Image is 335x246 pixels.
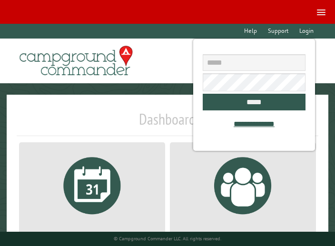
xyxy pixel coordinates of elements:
h1: Dashboard [17,110,318,136]
p: Reserve campsites for your customers [30,229,154,239]
a: Support [263,24,293,39]
small: © Campground Commander LLC. All rights reserved. [114,236,221,242]
a: Help [239,24,261,39]
p: View and edit your customer accounts [181,229,305,239]
a: Reserve campsites for your customers [30,150,154,239]
img: Campground Commander [17,42,136,79]
a: Login [295,24,318,39]
a: View and edit your customer accounts [181,150,305,239]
